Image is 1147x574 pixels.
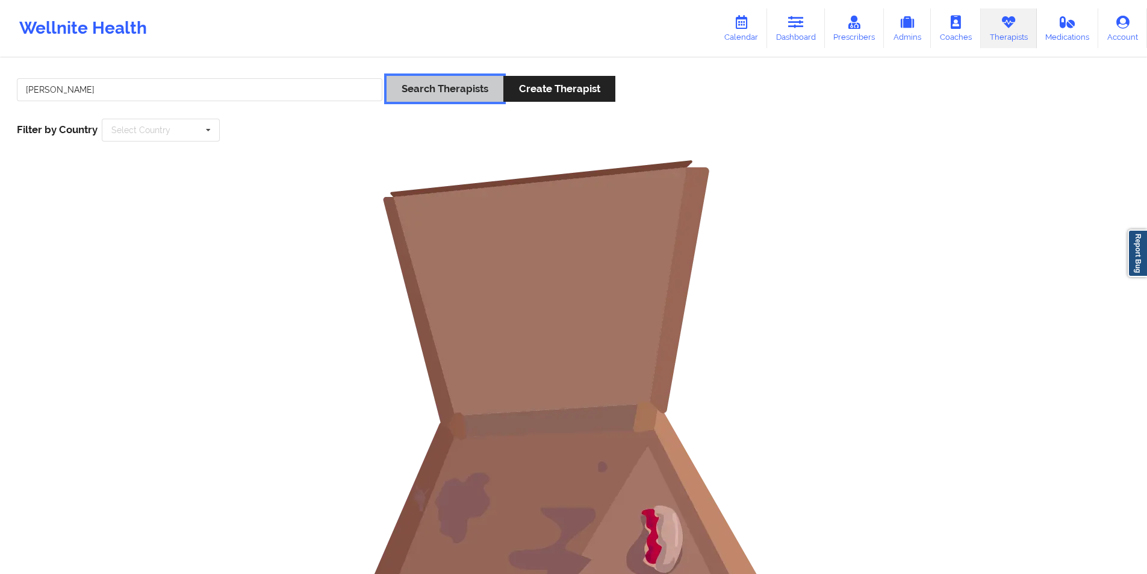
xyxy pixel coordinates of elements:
a: Calendar [715,8,767,48]
a: Admins [884,8,931,48]
a: Report Bug [1128,229,1147,277]
a: Medications [1037,8,1099,48]
button: Create Therapist [503,76,615,102]
div: Select Country [111,126,170,134]
a: Account [1098,8,1147,48]
button: Search Therapists [387,76,503,102]
input: Search Keywords [17,78,382,101]
a: Prescribers [825,8,884,48]
a: Dashboard [767,8,825,48]
a: Coaches [931,8,981,48]
a: Therapists [981,8,1037,48]
span: Filter by Country [17,123,98,136]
